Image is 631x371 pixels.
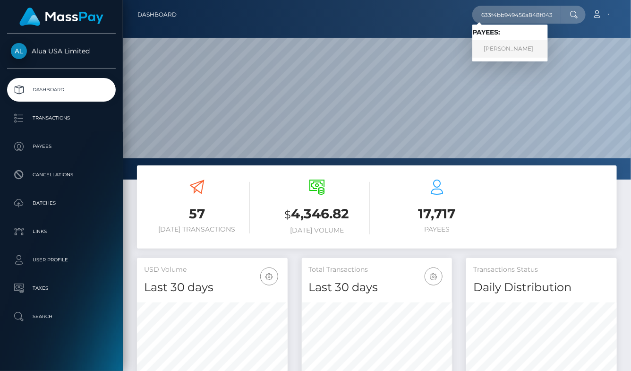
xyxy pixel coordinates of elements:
h4: Last 30 days [309,279,445,296]
a: Search [7,305,116,328]
a: [PERSON_NAME] [472,40,548,58]
h4: Daily Distribution [473,279,610,296]
a: Links [7,220,116,243]
img: Alua USA Limited [11,43,27,59]
h5: Transactions Status [473,265,610,275]
h3: 57 [144,205,250,223]
h3: 17,717 [384,205,490,223]
p: Transactions [11,111,112,125]
a: Cancellations [7,163,116,187]
p: Cancellations [11,168,112,182]
h6: [DATE] Volume [264,226,370,234]
h6: [DATE] Transactions [144,225,250,233]
a: Transactions [7,106,116,130]
h5: Total Transactions [309,265,445,275]
h3: 4,346.82 [264,205,370,224]
a: User Profile [7,248,116,272]
span: Alua USA Limited [7,47,116,55]
h6: Payees: [472,28,548,36]
p: User Profile [11,253,112,267]
p: Taxes [11,281,112,295]
small: $ [285,208,291,221]
p: Payees [11,139,112,154]
img: MassPay Logo [19,8,103,26]
h4: Last 30 days [144,279,281,296]
p: Batches [11,196,112,210]
p: Search [11,310,112,324]
a: Batches [7,191,116,215]
p: Links [11,224,112,239]
h5: USD Volume [144,265,281,275]
a: Dashboard [7,78,116,102]
a: Taxes [7,276,116,300]
input: Search... [472,6,561,24]
h6: Payees [384,225,490,233]
p: Dashboard [11,83,112,97]
a: Payees [7,135,116,158]
a: Dashboard [137,5,177,25]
